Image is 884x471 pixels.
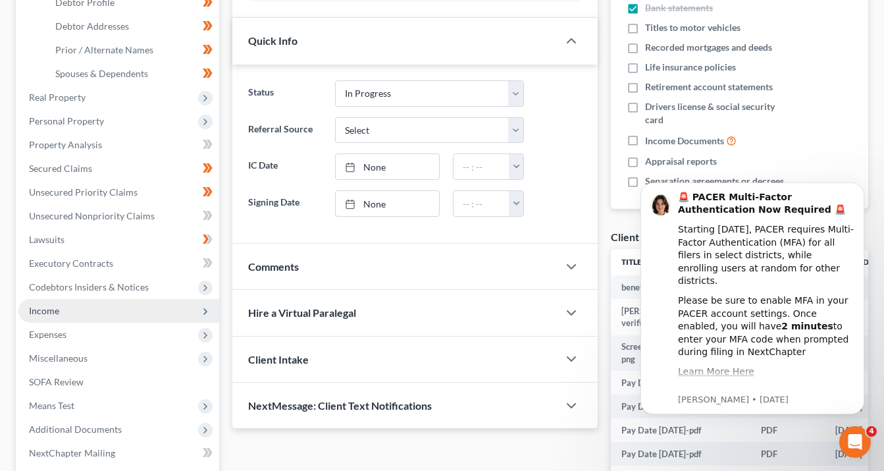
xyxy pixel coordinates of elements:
span: Bank statements [645,1,713,14]
span: Income Documents [645,134,724,148]
label: Referral Source [242,117,328,144]
span: Debtor Addresses [55,20,129,32]
input: -- : -- [454,154,509,179]
a: Prior / Alternate Names [45,38,219,62]
span: Recorded mortgages and deeds [645,41,772,54]
span: Additional Documents [29,424,122,435]
span: Drivers license & social security card [645,100,793,126]
td: Pay Date [DATE]-pdf [611,418,750,442]
td: Pay Date [DATE]-pdf [611,442,750,466]
a: Executory Contracts [18,252,219,275]
span: Prior / Alternate Names [55,44,153,55]
a: None [336,191,439,216]
span: Retirement account statements [645,80,773,94]
iframe: Intercom live chat [839,426,871,458]
a: Secured Claims [18,157,219,180]
label: Status [242,80,328,107]
td: PDF [750,442,825,466]
span: Quick Info [248,34,298,47]
span: Life insurance policies [645,61,736,74]
span: Miscellaneous [29,352,88,364]
a: Unsecured Priority Claims [18,180,219,204]
span: Unsecured Priority Claims [29,186,138,198]
span: Unsecured Nonpriority Claims [29,210,155,221]
span: Titles to motor vehicles [645,21,741,34]
label: IC Date [242,153,328,180]
span: 4 [866,426,877,437]
label: Signing Date [242,190,328,217]
td: Pay Date [DATE]-pdf [611,371,750,395]
a: SOFA Review [18,370,219,394]
span: Client Intake [248,353,309,366]
span: Property Analysis [29,139,102,150]
span: Income [29,305,59,316]
span: Spouses & Dependents [55,68,148,79]
a: Lawsuits [18,228,219,252]
a: NextChapter Mailing [18,441,219,465]
span: Executory Contracts [29,258,113,269]
td: [PERSON_NAME] benefit verification-pdf [611,299,750,335]
input: -- : -- [454,191,509,216]
td: Pay Date [DATE]-pdf [611,395,750,418]
a: Unsecured Nonpriority Claims [18,204,219,228]
span: Personal Property [29,115,104,126]
span: NextChapter Mailing [29,447,115,458]
a: None [336,154,439,179]
span: Means Test [29,400,74,411]
span: Codebtors Insiders & Notices [29,281,149,292]
iframe: Intercom notifications message [621,163,884,435]
span: Secured Claims [29,163,92,174]
span: Appraisal reports [645,155,717,168]
a: Debtor Addresses [45,14,219,38]
a: Property Analysis [18,133,219,157]
div: Client Documents [611,230,695,244]
span: SOFA Review [29,376,84,387]
span: Comments [248,260,299,273]
span: Hire a Virtual Paralegal [248,306,356,319]
span: Expenses [29,329,66,340]
a: Spouses & Dependents [45,62,219,86]
span: Lawsuits [29,234,65,245]
td: Screenshot [DATE] 165057-png [611,335,750,372]
span: Real Property [29,92,86,103]
td: benefit-verification-letter-pdf [611,275,750,299]
span: NextMessage: Client Text Notifications [248,399,432,412]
